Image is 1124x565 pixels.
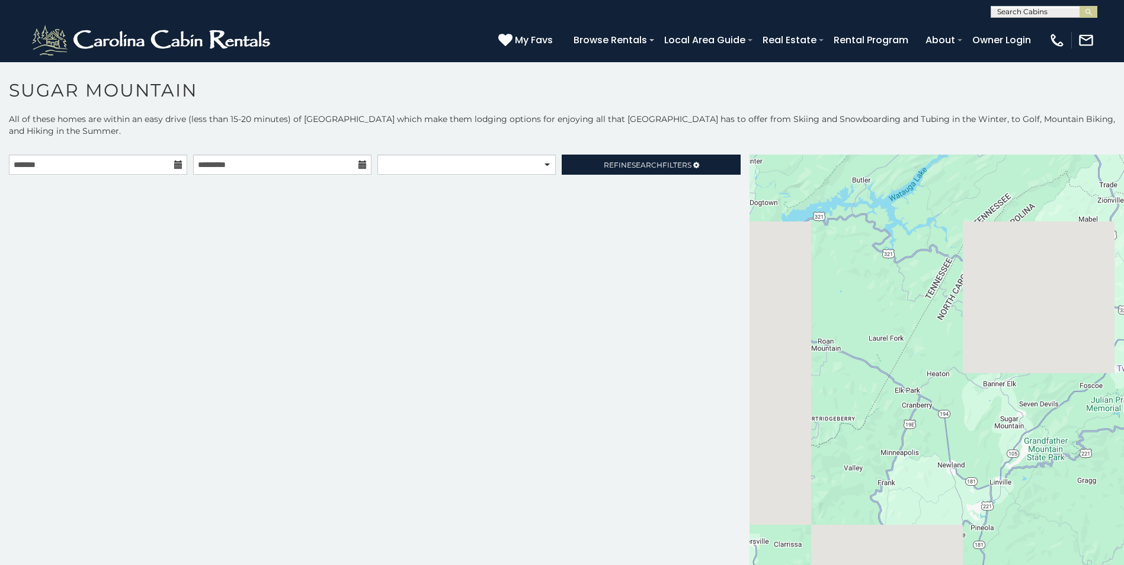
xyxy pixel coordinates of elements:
[515,33,553,47] span: My Favs
[1049,32,1065,49] img: phone-regular-white.png
[920,30,961,50] a: About
[1078,32,1094,49] img: mail-regular-white.png
[568,30,653,50] a: Browse Rentals
[632,160,662,169] span: Search
[658,30,751,50] a: Local Area Guide
[757,30,822,50] a: Real Estate
[828,30,914,50] a: Rental Program
[498,33,556,48] a: My Favs
[30,23,276,58] img: White-1-2.png
[604,160,691,169] span: Refine Filters
[966,30,1037,50] a: Owner Login
[562,155,740,175] a: RefineSearchFilters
